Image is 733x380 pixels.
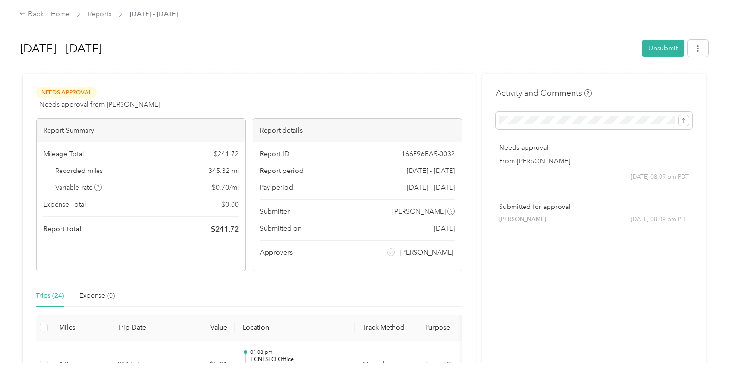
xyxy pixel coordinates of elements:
span: Mileage Total [43,149,84,159]
a: Reports [88,10,111,18]
span: [PERSON_NAME] [400,247,453,257]
span: Recorded miles [55,166,103,176]
th: Trip Date [110,315,177,341]
span: [DATE] 08:09 pm PDT [631,215,689,224]
div: Back [19,9,44,20]
span: [DATE] [434,223,455,233]
span: $ 0.00 [221,199,239,209]
button: Unsubmit [642,40,684,57]
div: Report details [253,119,462,142]
span: Variable rate [55,183,102,193]
span: Needs approval from [PERSON_NAME] [39,99,160,110]
a: Home [51,10,70,18]
th: Miles [51,315,110,341]
span: Submitted on [260,223,302,233]
span: $ 0.70 / mi [212,183,239,193]
span: Pay period [260,183,293,193]
th: Location [235,315,355,341]
h4: Activity and Comments [496,87,592,99]
span: [DATE] 08:09 pm PDT [631,173,689,182]
span: [DATE] - [DATE] [130,9,178,19]
span: $ 241.72 [211,223,239,235]
p: FCNI SLO Office [250,355,347,364]
p: From [PERSON_NAME] [499,156,689,166]
th: Track Method [355,315,417,341]
span: Report ID [260,149,290,159]
span: $ 241.72 [214,149,239,159]
div: Expense (0) [79,291,115,301]
th: Purpose [417,315,489,341]
div: Report Summary [37,119,245,142]
span: [DATE] - [DATE] [407,166,455,176]
p: Needs approval [499,143,689,153]
span: [DATE] - [DATE] [407,183,455,193]
span: [PERSON_NAME] [392,207,446,217]
p: 01:08 pm [250,349,347,355]
h1: Aug 18 - 31, 2025 [20,37,635,60]
span: Needs Approval [36,87,97,98]
span: Report period [260,166,304,176]
span: 345.32 mi [208,166,239,176]
span: Submitter [260,207,290,217]
span: 166F96BA5-0032 [402,149,455,159]
p: Submitted for approval [499,202,689,212]
div: Trips (24) [36,291,64,301]
span: [PERSON_NAME] [499,215,546,224]
iframe: Everlance-gr Chat Button Frame [679,326,733,380]
span: Approvers [260,247,293,257]
span: Expense Total [43,199,86,209]
th: Value [177,315,235,341]
span: Report total [43,224,82,234]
